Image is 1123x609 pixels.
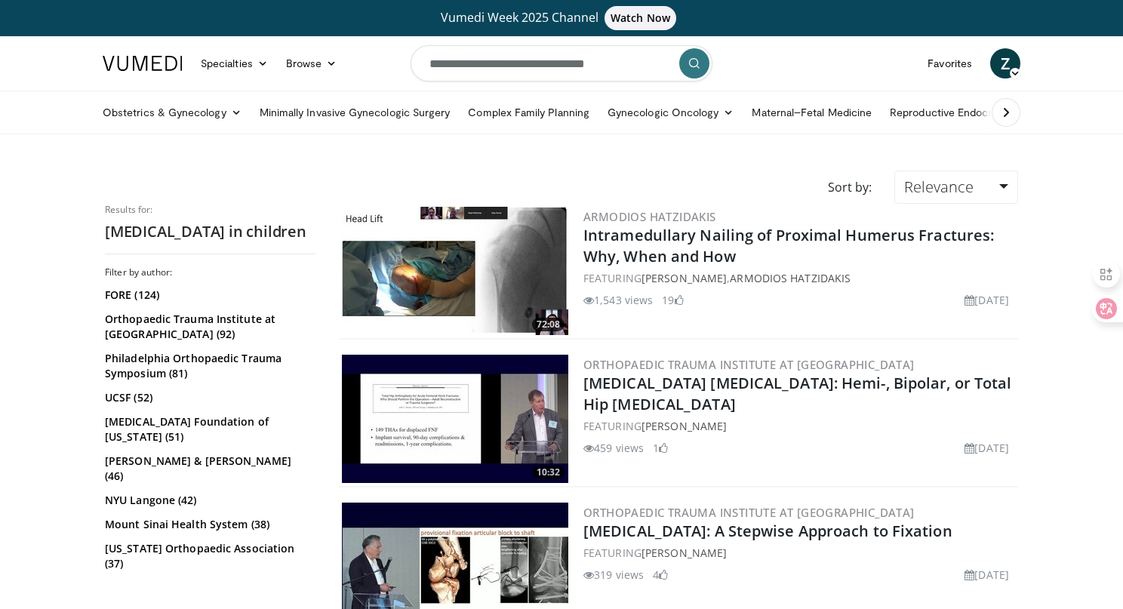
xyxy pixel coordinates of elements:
a: UCSF (52) [105,390,312,405]
a: [PERSON_NAME] [641,546,727,560]
a: Gynecologic Oncology [598,97,743,128]
a: Maternal–Fetal Medicine [743,97,881,128]
a: 10:32 [342,355,568,483]
a: Favorites [918,48,981,78]
a: Intramedullary Nailing of Proximal Humerus Fractures: Why, When and How [583,225,994,266]
li: 19 [662,292,683,308]
a: [PERSON_NAME] [641,271,727,285]
li: [DATE] [965,440,1009,456]
a: Armodios Hatzidakis [730,271,851,285]
img: VuMedi Logo [103,56,183,71]
span: Relevance [904,177,974,197]
span: 72:08 [532,318,565,331]
a: FORE (124) [105,288,312,303]
a: [PERSON_NAME] [641,419,727,433]
a: Obstetrics & Gynecology [94,97,251,128]
img: 80d2bb34-01bc-4318-827a-4a7ba9f299d5.300x170_q85_crop-smart_upscale.jpg [342,355,568,483]
a: Orthopaedic Trauma Institute at [GEOGRAPHIC_DATA] [583,357,915,372]
li: 4 [653,567,668,583]
div: FEATURING , [583,270,1015,286]
a: Orthopaedic Trauma Institute at [GEOGRAPHIC_DATA] (92) [105,312,312,342]
li: 459 views [583,440,644,456]
li: [DATE] [965,292,1009,308]
a: [US_STATE] Orthopaedic Association (37) [105,541,312,571]
img: 2294a05c-9c78-43a3-be21-f98653b8503a.300x170_q85_crop-smart_upscale.jpg [342,207,568,335]
h2: [MEDICAL_DATA] in children [105,222,316,241]
a: Z [990,48,1020,78]
h3: Filter by author: [105,266,316,278]
div: FEATURING [583,418,1015,434]
span: Watch Now [605,6,676,30]
a: NYU Langone (42) [105,493,312,508]
li: [DATE] [965,567,1009,583]
a: [MEDICAL_DATA] [MEDICAL_DATA]: Hemi-, Bipolar, or Total Hip [MEDICAL_DATA] [583,373,1012,414]
a: Mount Sinai Health System (38) [105,517,312,532]
a: Complex Family Planning [459,97,598,128]
li: 319 views [583,567,644,583]
a: Specialties [192,48,277,78]
span: 10:32 [532,466,565,479]
a: Philadelphia Orthopaedic Trauma Symposium (81) [105,351,312,381]
li: 1,543 views [583,292,653,308]
a: Relevance [894,171,1018,204]
a: [PERSON_NAME] & [PERSON_NAME] (46) [105,454,312,484]
input: Search topics, interventions [411,45,712,82]
a: Armodios Hatzidakis [583,209,716,224]
a: [MEDICAL_DATA]: A Stepwise Approach to Fixation [583,521,952,541]
a: Vumedi Week 2025 ChannelWatch Now [105,6,1018,30]
div: Sort by: [817,171,883,204]
a: Minimally Invasive Gynecologic Surgery [251,97,460,128]
a: [MEDICAL_DATA] Foundation of [US_STATE] (51) [105,414,312,444]
a: Browse [277,48,346,78]
li: 1 [653,440,668,456]
a: 72:08 [342,207,568,335]
div: FEATURING [583,545,1015,561]
a: Orthopaedic Trauma Institute at [GEOGRAPHIC_DATA] [583,505,915,520]
p: Results for: [105,204,316,216]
